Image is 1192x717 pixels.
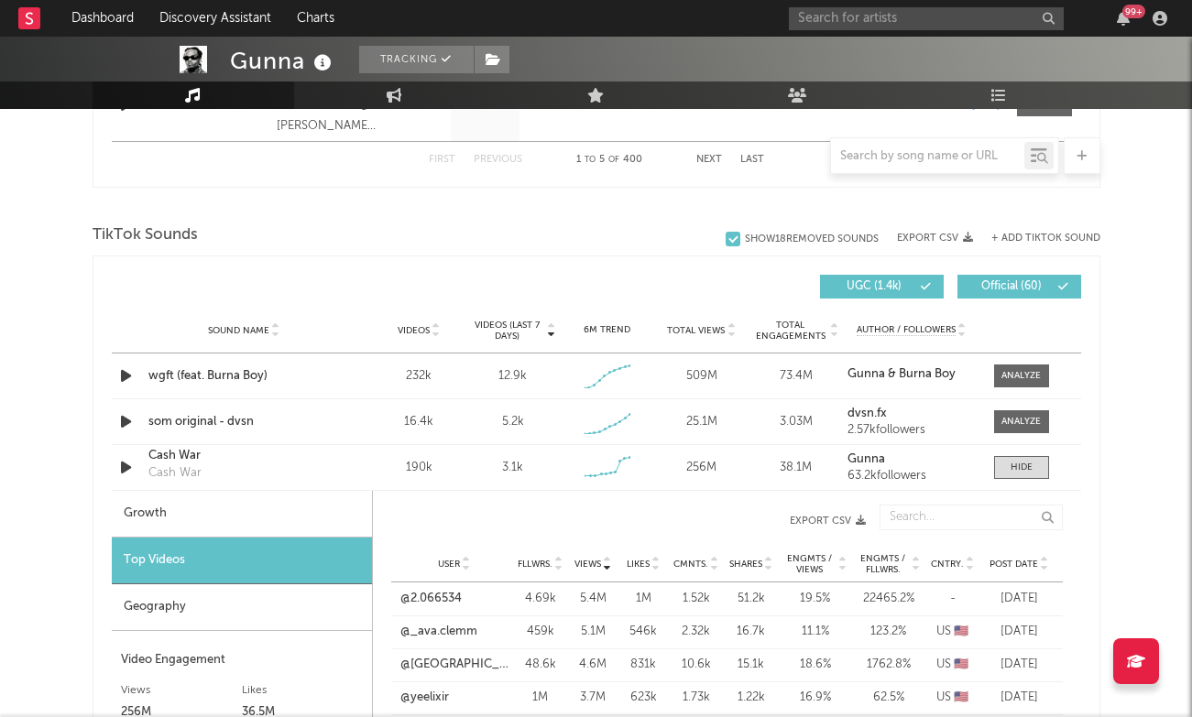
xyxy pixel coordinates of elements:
[112,584,372,631] div: Geography
[112,538,372,584] div: Top Videos
[728,689,774,707] div: 1.22k
[857,623,921,641] div: 123.2 %
[659,459,744,477] div: 256M
[783,689,848,707] div: 16.9 %
[518,590,563,608] div: 4.69k
[438,559,460,570] span: User
[400,656,509,674] a: @[GEOGRAPHIC_DATA]
[398,325,430,336] span: Videos
[573,656,614,674] div: 4.6M
[930,689,976,707] div: US
[230,46,336,76] div: Gunna
[832,281,916,292] span: UGC ( 1.4k )
[729,559,762,570] span: Shares
[783,553,837,575] span: Engmts / Views
[208,325,269,336] span: Sound Name
[359,46,474,73] button: Tracking
[857,689,921,707] div: 62.5 %
[991,234,1100,244] button: + Add TikTok Sound
[518,623,563,641] div: 459k
[377,413,462,431] div: 16.4k
[954,625,968,637] span: 🇺🇸
[897,233,973,244] button: Export CSV
[930,656,976,674] div: US
[673,559,708,570] span: Cmnts.
[574,559,601,570] span: Views
[857,656,921,674] div: 1762.8 %
[848,453,975,466] a: Gunna
[931,559,964,570] span: Cntry.
[470,320,544,342] span: Videos (last 7 days)
[985,689,1054,707] div: [DATE]
[954,691,968,703] span: 🇺🇸
[377,367,462,386] div: 232k
[564,323,650,337] div: 6M Trend
[400,623,477,641] a: @_ava.clemm
[969,281,1054,292] span: Official ( 60 )
[954,658,968,670] span: 🇺🇸
[848,368,956,380] strong: Gunna & Burna Boy
[502,413,524,431] div: 5.2k
[148,464,202,483] div: Cash War
[728,623,774,641] div: 16.7k
[573,623,614,641] div: 5.1M
[673,689,719,707] div: 1.73k
[242,679,363,701] div: Likes
[673,623,719,641] div: 2.32k
[502,459,523,477] div: 3.1k
[848,368,975,381] a: Gunna & Burna Boy
[400,689,449,707] a: @yeelixir
[957,275,1081,299] button: Official(60)
[667,325,725,336] span: Total Views
[148,367,340,386] a: wgft (feat. Burna Boy)
[728,590,774,608] div: 51.2k
[518,656,563,674] div: 48.6k
[1122,5,1145,18] div: 99 +
[573,590,614,608] div: 5.4M
[623,623,664,641] div: 546k
[627,559,650,570] span: Likes
[121,679,242,701] div: Views
[728,656,774,674] div: 15.1k
[753,413,838,431] div: 3.03M
[857,324,956,336] span: Author / Followers
[623,590,664,608] div: 1M
[848,470,975,483] div: 63.2k followers
[848,424,975,437] div: 2.57k followers
[518,559,552,570] span: Fllwrs.
[783,656,848,674] div: 18.6 %
[659,367,744,386] div: 509M
[880,505,1063,530] input: Search...
[985,656,1054,674] div: [DATE]
[820,275,944,299] button: UGC(1.4k)
[783,623,848,641] div: 11.1 %
[848,407,975,420] a: dvsn.fx
[573,689,614,707] div: 3.7M
[745,234,879,245] div: Show 18 Removed Sounds
[498,367,527,386] div: 12.9k
[973,234,1100,244] button: + Add TikTok Sound
[673,656,719,674] div: 10.6k
[857,553,910,575] span: Engmts / Fllwrs.
[623,656,664,674] div: 831k
[673,590,719,608] div: 1.52k
[930,623,976,641] div: US
[112,491,372,538] div: Growth
[930,590,976,608] div: -
[148,447,340,465] a: Cash War
[990,559,1038,570] span: Post Date
[410,516,866,527] button: Export CSV
[848,407,887,419] strong: dvsn.fx
[400,590,462,608] a: @2.066534
[148,413,340,431] a: som original - dvsn
[985,623,1054,641] div: [DATE]
[783,590,848,608] div: 19.5 %
[623,689,664,707] div: 623k
[659,413,744,431] div: 25.1M
[753,320,827,342] span: Total Engagements
[518,689,563,707] div: 1M
[753,459,838,477] div: 38.1M
[1117,11,1130,26] button: 99+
